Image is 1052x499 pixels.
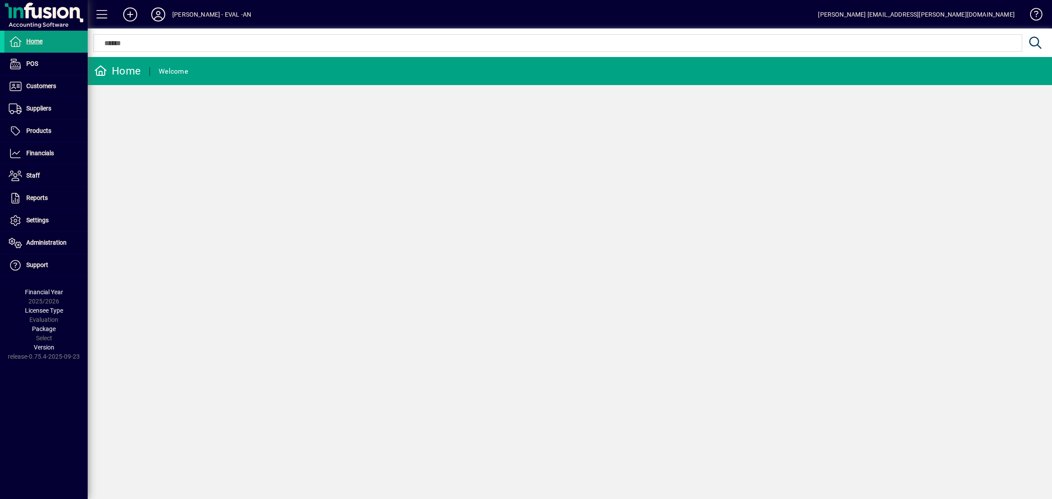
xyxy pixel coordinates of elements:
[1024,2,1041,30] a: Knowledge Base
[4,165,88,187] a: Staff
[4,254,88,276] a: Support
[26,172,40,179] span: Staff
[26,38,43,45] span: Home
[144,7,172,22] button: Profile
[26,60,38,67] span: POS
[4,143,88,164] a: Financials
[4,53,88,75] a: POS
[4,120,88,142] a: Products
[26,194,48,201] span: Reports
[172,7,251,21] div: [PERSON_NAME] - EVAL -AN
[26,127,51,134] span: Products
[26,217,49,224] span: Settings
[26,105,51,112] span: Suppliers
[26,239,67,246] span: Administration
[94,64,141,78] div: Home
[818,7,1015,21] div: [PERSON_NAME] [EMAIL_ADDRESS][PERSON_NAME][DOMAIN_NAME]
[4,187,88,209] a: Reports
[26,150,54,157] span: Financials
[25,289,63,296] span: Financial Year
[4,75,88,97] a: Customers
[26,82,56,89] span: Customers
[32,325,56,332] span: Package
[4,98,88,120] a: Suppliers
[4,210,88,232] a: Settings
[159,64,188,78] div: Welcome
[34,344,54,351] span: Version
[25,307,63,314] span: Licensee Type
[116,7,144,22] button: Add
[4,232,88,254] a: Administration
[26,261,48,268] span: Support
